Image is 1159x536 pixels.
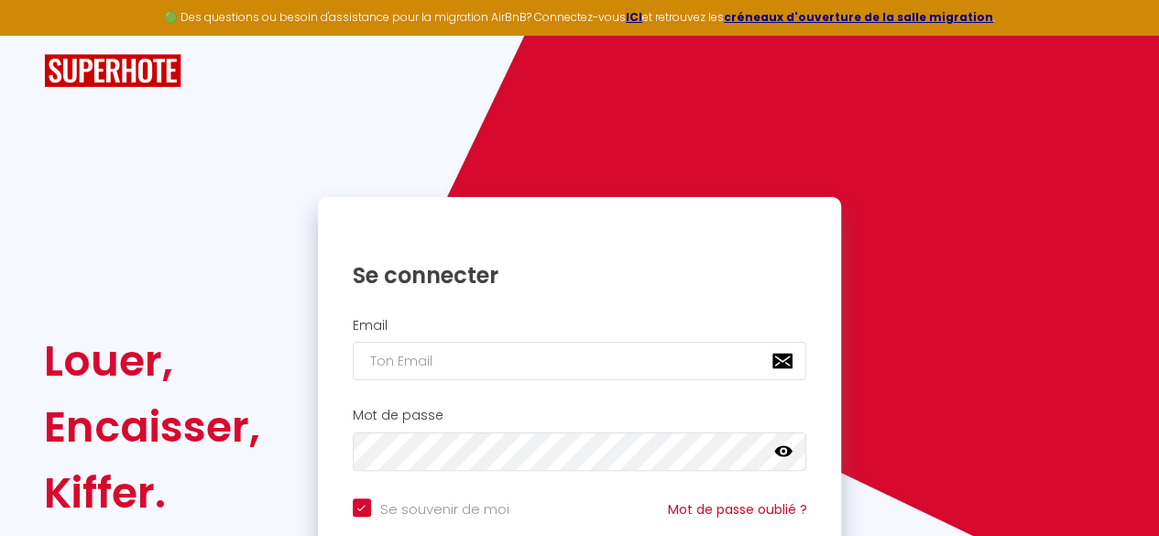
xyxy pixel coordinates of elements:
div: Encaisser, [44,394,260,460]
a: Mot de passe oublié ? [667,500,806,519]
button: Ouvrir le widget de chat LiveChat [15,7,70,62]
h2: Email [353,318,807,334]
img: SuperHote logo [44,54,181,88]
input: Ton Email [353,342,807,380]
a: ICI [626,9,642,25]
h2: Mot de passe [353,408,807,423]
div: Kiffer. [44,460,260,526]
h1: Se connecter [353,261,807,290]
a: créneaux d'ouverture de la salle migration [724,9,993,25]
div: Louer, [44,328,260,394]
